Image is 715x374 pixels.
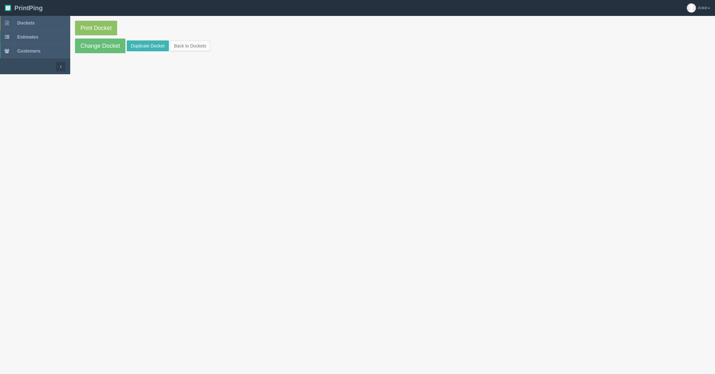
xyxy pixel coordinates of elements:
[170,40,210,51] a: Back to Dockets
[127,40,169,51] a: Duplicate Docket
[687,4,696,12] img: avatar_default-7531ab5dedf162e01f1e0bb0964e6a185e93c5c22dfe317fb01d7f8cd2b1632c.jpg
[5,5,11,11] img: logo-3e63b451c926e2ac314895c53de4908e5d424f24456219fb08d385ab2e579770.png
[75,39,125,53] a: Change Docket
[17,20,34,25] span: Dockets
[17,34,38,40] span: Estimates
[17,48,41,54] span: Customers
[75,21,117,35] a: Print Docket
